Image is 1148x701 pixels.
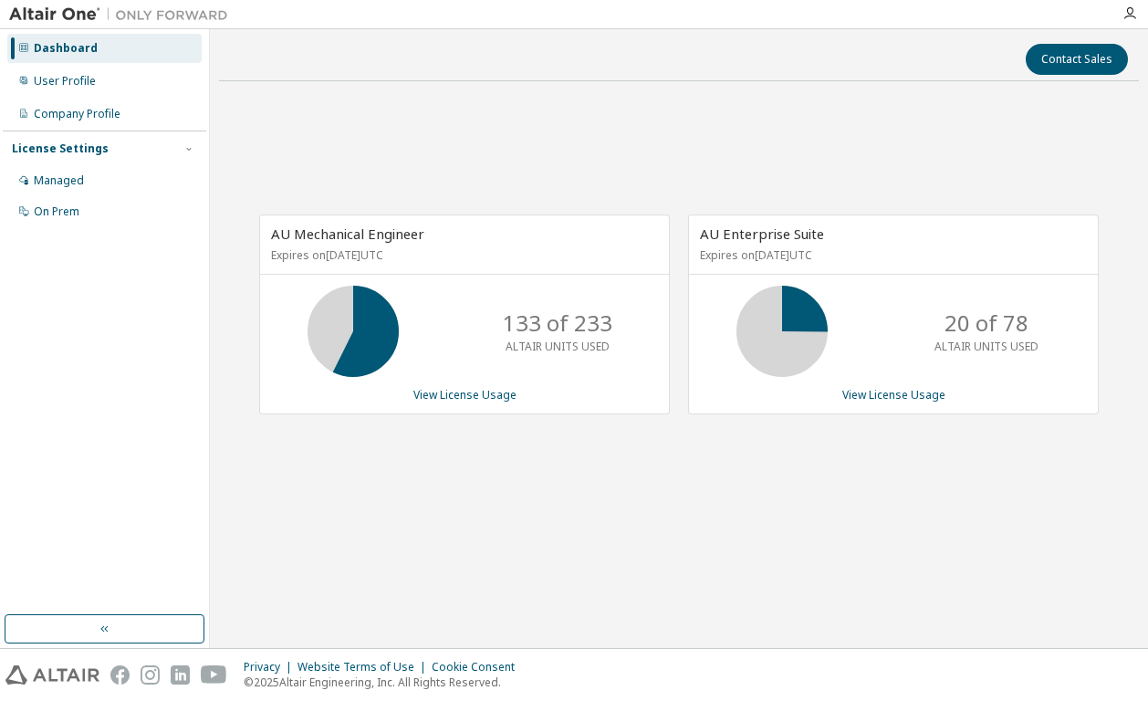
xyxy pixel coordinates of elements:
[700,247,1082,263] p: Expires on [DATE] UTC
[12,141,109,156] div: License Settings
[34,41,98,56] div: Dashboard
[271,247,653,263] p: Expires on [DATE] UTC
[34,107,120,121] div: Company Profile
[244,660,297,675] div: Privacy
[244,675,526,690] p: © 2025 Altair Engineering, Inc. All Rights Reserved.
[34,204,79,219] div: On Prem
[842,387,945,403] a: View License Usage
[34,173,84,188] div: Managed
[413,387,517,403] a: View License Usage
[1026,44,1128,75] button: Contact Sales
[141,665,160,685] img: instagram.svg
[297,660,432,675] div: Website Terms of Use
[944,308,1028,339] p: 20 of 78
[5,665,99,685] img: altair_logo.svg
[9,5,237,24] img: Altair One
[271,225,424,243] span: AU Mechanical Engineer
[110,665,130,685] img: facebook.svg
[934,339,1038,354] p: ALTAIR UNITS USED
[503,308,612,339] p: 133 of 233
[432,660,526,675] div: Cookie Consent
[700,225,824,243] span: AU Enterprise Suite
[171,665,190,685] img: linkedin.svg
[201,665,227,685] img: youtube.svg
[506,339,610,354] p: ALTAIR UNITS USED
[34,74,96,89] div: User Profile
